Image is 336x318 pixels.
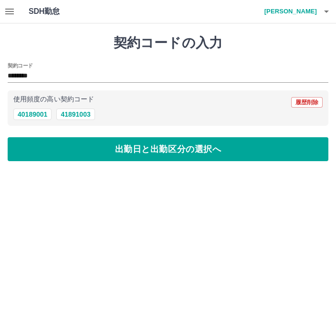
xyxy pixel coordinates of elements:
button: 40189001 [13,109,52,120]
button: 41891003 [56,109,94,120]
button: 履歴削除 [291,97,323,108]
button: 出勤日と出勤区分の選択へ [8,137,328,161]
p: 使用頻度の高い契約コード [13,96,94,103]
h1: 契約コードの入力 [8,35,328,51]
h2: 契約コード [8,62,33,69]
